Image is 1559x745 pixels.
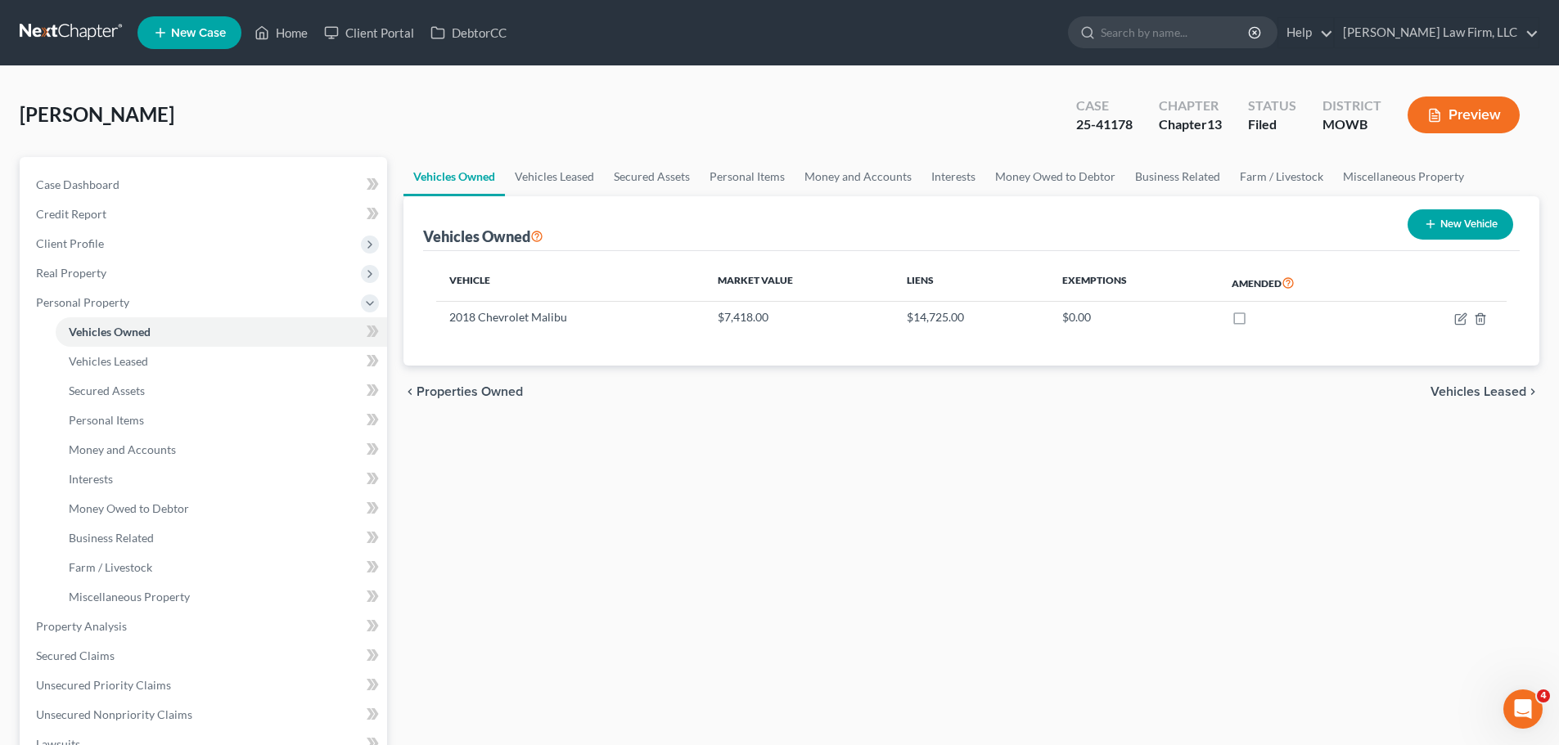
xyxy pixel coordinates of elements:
th: Vehicle [436,264,705,302]
span: Business Related [69,531,154,545]
a: Money and Accounts [795,157,921,196]
th: Amended [1219,264,1385,302]
span: Personal Items [69,413,144,427]
span: Miscellaneous Property [69,590,190,604]
i: chevron_right [1526,385,1539,398]
a: Business Related [56,523,387,553]
a: Money Owed to Debtor [56,494,387,523]
td: $0.00 [1049,302,1219,333]
a: Vehicles Leased [56,347,387,376]
span: Money Owed to Debtor [69,501,189,515]
a: Unsecured Nonpriority Claims [23,700,387,729]
a: Personal Items [700,157,795,196]
i: chevron_left [403,385,417,398]
span: Property Analysis [36,619,127,633]
button: New Vehicle [1408,209,1513,240]
a: Personal Items [56,406,387,435]
a: Secured Claims [23,641,387,671]
a: Vehicles Owned [403,157,505,196]
a: Business Related [1125,157,1230,196]
iframe: Intercom live chat [1503,689,1543,729]
span: Vehicles Leased [69,354,148,368]
span: Unsecured Priority Claims [36,678,171,692]
span: 4 [1537,689,1550,702]
a: Farm / Livestock [56,553,387,582]
span: New Case [171,27,226,39]
span: Farm / Livestock [69,560,152,574]
input: Search by name... [1101,17,1250,47]
a: Vehicles Owned [56,317,387,347]
th: Liens [894,264,1049,302]
span: Vehicles Leased [1431,385,1526,398]
a: Secured Assets [56,376,387,406]
a: Interests [56,465,387,494]
a: [PERSON_NAME] Law Firm, LLC [1335,18,1539,47]
div: Status [1248,96,1296,115]
a: DebtorCC [422,18,515,47]
span: Unsecured Nonpriority Claims [36,707,192,721]
div: Vehicles Owned [423,227,543,246]
div: MOWB [1322,115,1381,134]
span: [PERSON_NAME] [20,102,174,126]
span: Properties Owned [417,385,523,398]
button: chevron_left Properties Owned [403,385,523,398]
a: Money Owed to Debtor [985,157,1125,196]
a: Unsecured Priority Claims [23,671,387,700]
a: Case Dashboard [23,170,387,200]
span: Case Dashboard [36,177,119,191]
td: $7,418.00 [705,302,894,333]
button: Vehicles Leased chevron_right [1431,385,1539,398]
a: Home [246,18,316,47]
button: Preview [1408,96,1520,133]
a: Miscellaneous Property [1333,157,1474,196]
div: Chapter [1159,115,1222,134]
a: Property Analysis [23,612,387,641]
a: Vehicles Leased [505,157,604,196]
td: 2018 Chevrolet Malibu [436,302,705,333]
span: Secured Claims [36,649,115,662]
span: Credit Report [36,207,106,221]
span: Vehicles Owned [69,325,151,339]
a: Credit Report [23,200,387,229]
a: Help [1278,18,1333,47]
span: Interests [69,472,113,486]
a: Interests [921,157,985,196]
th: Exemptions [1049,264,1219,302]
th: Market Value [705,264,894,302]
a: Money and Accounts [56,435,387,465]
a: Secured Assets [604,157,700,196]
a: Client Portal [316,18,422,47]
span: Money and Accounts [69,442,176,456]
span: Personal Property [36,295,129,309]
span: Secured Assets [69,384,145,397]
div: Filed [1248,115,1296,134]
span: Client Profile [36,236,104,250]
div: Case [1076,96,1133,115]
a: Miscellaneous Property [56,582,387,612]
span: 13 [1207,116,1222,132]
a: Farm / Livestock [1230,157,1333,196]
span: Real Property [36,266,106,280]
div: Chapter [1159,96,1222,115]
div: District [1322,96,1381,115]
div: 25-41178 [1076,115,1133,134]
td: $14,725.00 [894,302,1049,333]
